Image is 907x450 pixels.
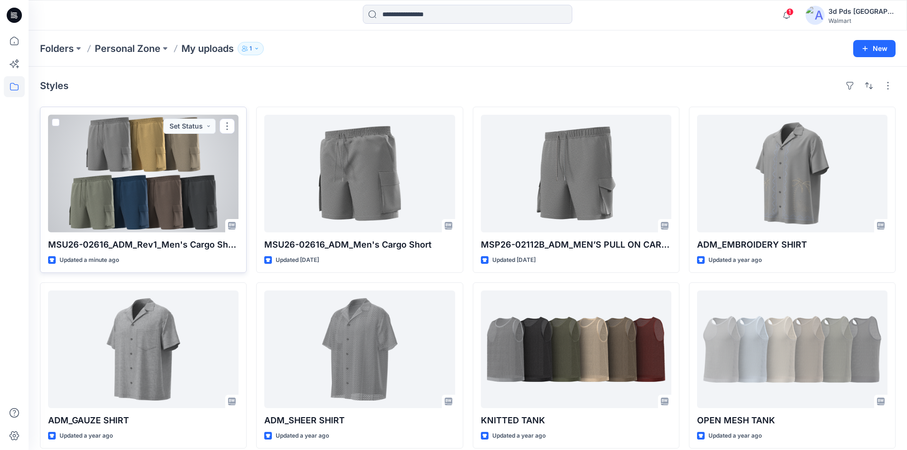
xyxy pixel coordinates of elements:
[48,290,239,408] a: ADM_GAUZE SHIRT
[708,255,762,265] p: Updated a year ago
[48,115,239,232] a: MSU26-02616_ADM_Rev1_Men's Cargo Short
[481,414,671,427] p: KNITTED TANK
[48,238,239,251] p: MSU26-02616_ADM_Rev1_Men's Cargo Short
[238,42,264,55] button: 1
[806,6,825,25] img: avatar
[60,255,119,265] p: Updated a minute ago
[264,238,455,251] p: MSU26-02616_ADM_Men's Cargo Short
[276,255,319,265] p: Updated [DATE]
[95,42,160,55] a: Personal Zone
[697,414,887,427] p: OPEN MESH TANK
[828,17,895,24] div: Walmart
[264,115,455,232] a: MSU26-02616_ADM_Men's Cargo Short
[48,414,239,427] p: ADM_GAUZE SHIRT
[853,40,896,57] button: New
[481,238,671,251] p: MSP26-02112B_ADM_MEN’S PULL ON CARGO SHORT
[181,42,234,55] p: My uploads
[708,431,762,441] p: Updated a year ago
[60,431,113,441] p: Updated a year ago
[264,290,455,408] a: ADM_SHEER SHIRT
[697,115,887,232] a: ADM_EMBROIDERY SHIRT
[264,414,455,427] p: ADM_SHEER SHIRT
[276,431,329,441] p: Updated a year ago
[40,42,74,55] a: Folders
[492,431,546,441] p: Updated a year ago
[828,6,895,17] div: 3d Pds [GEOGRAPHIC_DATA]
[481,290,671,408] a: KNITTED TANK
[481,115,671,232] a: MSP26-02112B_ADM_MEN’S PULL ON CARGO SHORT
[697,238,887,251] p: ADM_EMBROIDERY SHIRT
[697,290,887,408] a: OPEN MESH TANK
[786,8,794,16] span: 1
[249,43,252,54] p: 1
[40,80,69,91] h4: Styles
[492,255,536,265] p: Updated [DATE]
